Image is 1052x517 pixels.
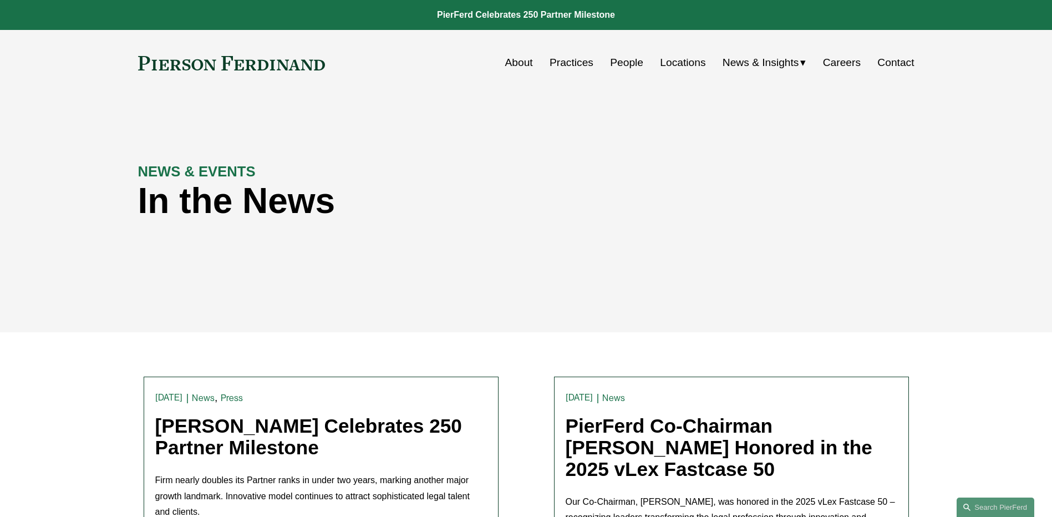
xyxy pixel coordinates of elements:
[610,52,643,73] a: People
[505,52,533,73] a: About
[155,393,183,402] time: [DATE]
[192,393,215,403] a: News
[566,393,593,402] time: [DATE]
[957,498,1034,517] a: Search this site
[215,392,217,403] span: ,
[723,52,806,73] a: folder dropdown
[602,393,625,403] a: News
[877,52,914,73] a: Contact
[138,181,720,221] h1: In the News
[550,52,593,73] a: Practices
[723,53,799,73] span: News & Insights
[155,415,462,458] a: [PERSON_NAME] Celebrates 250 Partner Milestone
[221,393,243,403] a: Press
[660,52,705,73] a: Locations
[566,415,872,479] a: PierFerd Co-Chairman [PERSON_NAME] Honored in the 2025 vLex Fastcase 50
[823,52,861,73] a: Careers
[138,164,256,179] strong: NEWS & EVENTS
